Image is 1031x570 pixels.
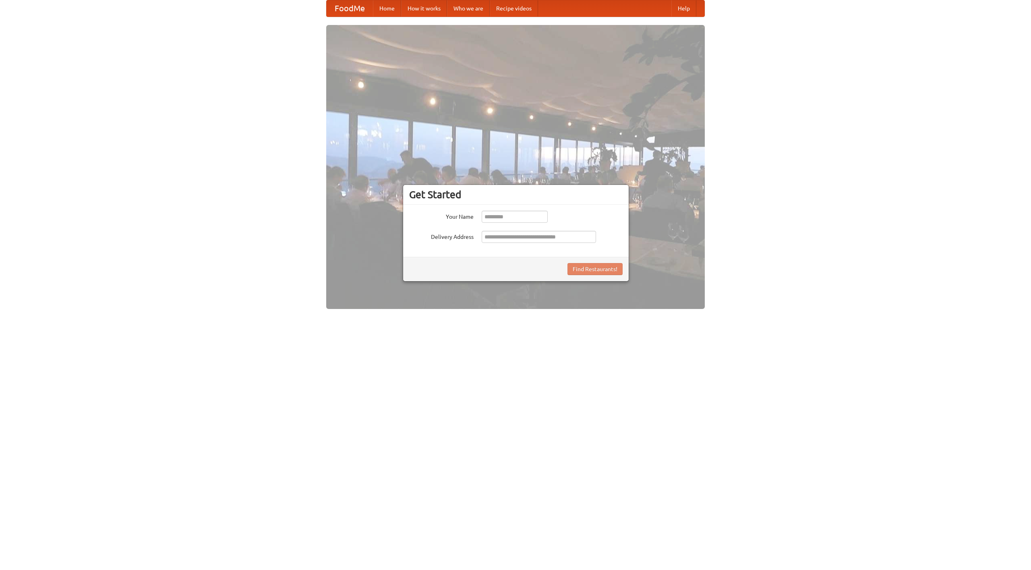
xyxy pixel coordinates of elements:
a: Home [373,0,401,17]
a: FoodMe [327,0,373,17]
a: Help [671,0,696,17]
h3: Get Started [409,189,623,201]
button: Find Restaurants! [567,263,623,275]
a: Recipe videos [490,0,538,17]
label: Delivery Address [409,231,474,241]
label: Your Name [409,211,474,221]
a: Who we are [447,0,490,17]
a: How it works [401,0,447,17]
